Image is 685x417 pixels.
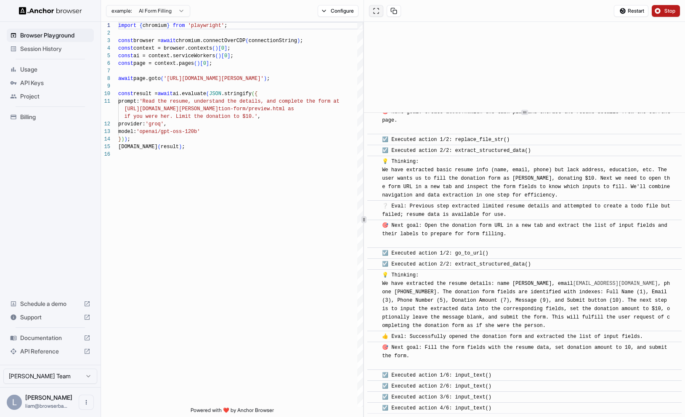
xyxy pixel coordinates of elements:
[382,203,673,218] span: ❔ Eval: Previous step extracted limited resume details and attempted to create a todo file but fa...
[133,38,161,44] span: browser =
[197,61,200,66] span: )
[124,106,218,112] span: [URL][DOMAIN_NAME][PERSON_NAME]
[182,144,185,150] span: ;
[136,129,200,135] span: 'openai/gpt-oss-120b'
[224,45,227,51] span: ]
[101,82,110,90] div: 9
[20,45,90,53] span: Session History
[20,300,80,308] span: Schedule a demo
[164,121,167,127] span: ,
[382,345,670,367] span: 🎯 Next goal: Fill the form fields with the resume data, set donation amount to 10, and submit the...
[101,143,110,151] div: 15
[101,67,110,75] div: 7
[382,394,491,400] span: ☑️ Executed action 3/6: input_text()
[112,8,132,14] span: example:
[20,65,90,74] span: Usage
[161,144,179,150] span: result
[7,63,94,76] div: Usage
[7,395,22,410] div: L
[101,45,110,52] div: 4
[118,53,133,59] span: const
[7,331,94,345] div: Documentation
[7,297,94,311] div: Schedule a demo
[372,332,376,341] span: ​
[218,106,294,112] span: tion-form/preview.html as
[118,136,121,142] span: }
[267,76,270,82] span: ;
[372,371,376,380] span: ​
[20,334,80,342] span: Documentation
[19,7,82,15] img: Anchor Logo
[382,383,491,389] span: ☑️ Executed action 2/6: input_text()
[372,157,376,166] span: ​
[7,76,94,90] div: API Keys
[369,5,383,17] button: Open in full screen
[20,92,90,101] span: Project
[664,8,676,14] span: Stop
[101,151,110,158] div: 16
[25,394,72,401] span: Liam Matteson
[382,334,643,340] span: 👍 Eval: Successfully opened the donation form and extracted the list of input fields.
[264,76,267,82] span: )
[124,136,127,142] span: )
[133,53,215,59] span: ai = context.serviceWorkers
[200,61,203,66] span: [
[218,53,221,59] span: )
[218,45,221,51] span: [
[224,53,227,59] span: 0
[101,60,110,67] div: 6
[252,91,255,97] span: (
[614,5,648,17] button: Restart
[161,38,176,44] span: await
[372,249,376,258] span: ​
[245,38,248,44] span: (
[372,221,376,230] span: ​
[118,45,133,51] span: const
[133,61,194,66] span: page = context.pages
[161,76,164,82] span: (
[258,114,260,120] span: ,
[449,109,470,115] a: todo.md
[372,382,376,390] span: ​
[7,345,94,358] div: API Reference
[382,272,670,329] span: 💡 Thinking: We have extracted the resume details: name [PERSON_NAME], email , phone [PHONE_NUMBER...
[118,38,133,44] span: const
[173,91,206,97] span: ai.evaluate
[372,393,376,401] span: ​
[382,372,491,378] span: ☑️ Executed action 1/6: input_text()
[382,109,673,132] span: 🎯 Next goal: Create a with the task plan and extract the resume details from the current page.
[372,343,376,352] span: ​
[20,313,80,321] span: Support
[212,45,215,51] span: (
[300,38,303,44] span: ;
[382,250,489,256] span: ☑️ Executed action 1/2: go_to_url()
[127,136,130,142] span: ;
[221,45,224,51] span: 0
[382,223,670,245] span: 🎯 Next goal: Open the donation form URL in a new tab and extract the list of input fields and the...
[158,91,173,97] span: await
[79,395,94,410] button: Open menu
[249,38,297,44] span: connectionString
[372,146,376,155] span: ​
[221,53,224,59] span: [
[191,407,274,417] span: Powered with ❤️ by Anchor Browser
[101,37,110,45] div: 3
[7,311,94,324] div: Support
[382,137,510,143] span: ☑️ Executed action 1/2: replace_file_str()
[173,23,185,29] span: from
[101,29,110,37] div: 2
[20,347,80,356] span: API Reference
[387,5,401,17] button: Copy session ID
[167,23,170,29] span: }
[7,42,94,56] div: Session History
[164,76,264,82] span: '[URL][DOMAIN_NAME][PERSON_NAME]'
[101,22,110,29] div: 1
[101,90,110,98] div: 10
[227,53,230,59] span: ]
[101,75,110,82] div: 8
[573,281,658,287] a: [EMAIL_ADDRESS][DOMAIN_NAME]
[215,53,218,59] span: (
[372,202,376,210] span: ​
[382,405,491,411] span: ☑️ Executed action 4/6: input_text()
[372,260,376,268] span: ​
